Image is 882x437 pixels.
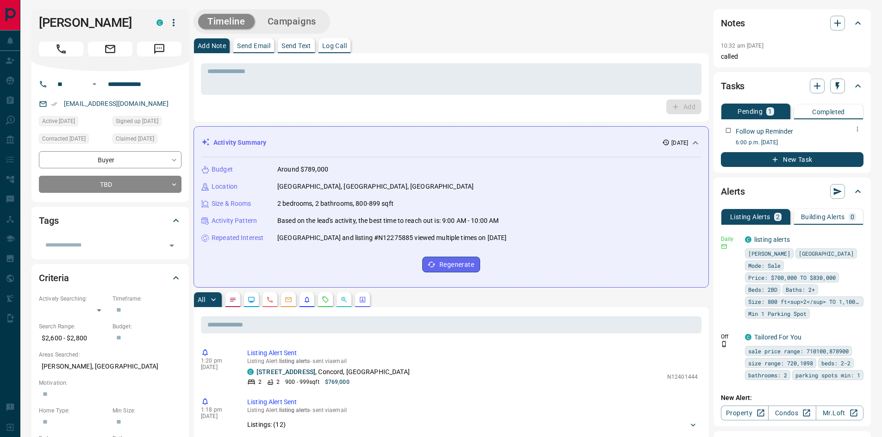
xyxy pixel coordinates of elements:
p: Activity Summary [213,138,266,148]
p: New Alert: [721,393,863,403]
a: Tailored For You [754,333,801,341]
p: Repeated Interest [212,233,263,243]
p: Send Text [281,43,311,49]
svg: Push Notification Only [721,341,727,347]
div: Alerts [721,180,863,203]
span: Call [39,42,83,56]
p: Actively Searching: [39,295,108,303]
a: [EMAIL_ADDRESS][DOMAIN_NAME] [64,100,169,107]
p: Search Range: [39,322,108,331]
span: Price: $700,000 TO $830,000 [748,273,836,282]
p: Add Note [198,43,226,49]
p: Around $789,000 [277,165,328,174]
span: Active [DATE] [42,117,75,126]
a: Property [721,406,769,420]
h2: Tags [39,213,58,228]
p: N12401444 [667,373,698,381]
a: Mr.Loft [816,406,863,420]
div: Tasks [721,75,863,97]
span: Signed up [DATE] [116,117,158,126]
p: Daily [721,235,739,243]
p: 900 - 999 sqft [285,378,319,386]
svg: Agent Actions [359,296,366,303]
svg: Calls [266,296,274,303]
span: size range: 720,1098 [748,358,813,368]
div: Fri Aug 29 2025 [113,134,181,147]
span: Min 1 Parking Spot [748,309,807,318]
p: 1:18 pm [201,406,233,413]
p: 2 [776,214,780,220]
span: sale price range: 710100,878900 [748,346,849,356]
div: Criteria [39,267,181,289]
div: Fri Aug 29 2025 [39,116,108,129]
div: Notes [721,12,863,34]
p: [DATE] [201,413,233,419]
p: Budget: [113,322,181,331]
p: Budget [212,165,233,174]
a: [STREET_ADDRESS] [256,368,315,375]
p: Off [721,332,739,341]
p: 1 [768,108,772,115]
p: All [198,296,205,303]
div: condos.ca [156,19,163,26]
p: , Concord, [GEOGRAPHIC_DATA] [256,367,410,377]
p: [GEOGRAPHIC_DATA], [GEOGRAPHIC_DATA], [GEOGRAPHIC_DATA] [277,182,474,191]
button: Open [89,79,100,90]
a: Condos [768,406,816,420]
span: listing alerts [279,407,310,413]
h2: Alerts [721,184,745,199]
button: New Task [721,152,863,167]
p: Listing Alerts [730,214,770,220]
p: 6:00 p.m. [DATE] [736,138,863,147]
p: 2 [258,378,262,386]
p: Based on the lead's activity, the best time to reach out is: 9:00 AM - 10:00 AM [277,216,499,226]
p: Motivation: [39,379,181,387]
svg: Opportunities [340,296,348,303]
button: Campaigns [258,14,325,29]
div: condos.ca [745,236,751,243]
p: Home Type: [39,406,108,415]
div: Activity Summary[DATE] [201,134,701,151]
p: Location [212,182,238,191]
span: parking spots min: 1 [795,370,860,380]
p: called [721,52,863,62]
p: Listing Alert Sent [247,397,698,407]
p: Listing Alert : - sent via email [247,407,698,413]
div: Fri Aug 29 2025 [39,134,108,147]
p: 2 [276,378,280,386]
h1: [PERSON_NAME] [39,15,143,30]
div: TBD [39,176,181,193]
button: Regenerate [422,257,480,272]
p: [DATE] [671,139,688,147]
div: condos.ca [745,334,751,340]
p: [DATE] [201,364,233,370]
a: listing alerts [754,236,790,243]
p: 0 [851,214,854,220]
p: 2 bedrooms, 2 bathrooms, 800-899 sqft [277,199,394,209]
span: listing alerts [279,358,310,364]
p: Listing Alert : - sent via email [247,358,698,364]
p: 10:32 am [DATE] [721,43,763,49]
span: Beds: 2BD [748,285,777,294]
p: Timeframe: [113,295,181,303]
span: Message [137,42,181,56]
span: beds: 2-2 [821,358,851,368]
p: Size & Rooms [212,199,251,209]
p: Activity Pattern [212,216,257,226]
span: Size: 800 ft<sup>2</sup> TO 1,100 ft<sup>2</sup> [748,297,860,306]
span: Email [88,42,132,56]
div: condos.ca [247,369,254,375]
p: $769,000 [325,378,350,386]
div: Listings: (12) [247,416,698,433]
p: Listings: ( 12 ) [247,420,286,430]
span: Contacted [DATE] [42,134,86,143]
p: Send Email [237,43,270,49]
svg: Lead Browsing Activity [248,296,255,303]
p: Min Size: [113,406,181,415]
h2: Tasks [721,79,744,93]
span: [PERSON_NAME] [748,249,790,258]
svg: Requests [322,296,329,303]
p: Completed [812,109,845,115]
p: Log Call [322,43,347,49]
p: Pending [738,108,763,115]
